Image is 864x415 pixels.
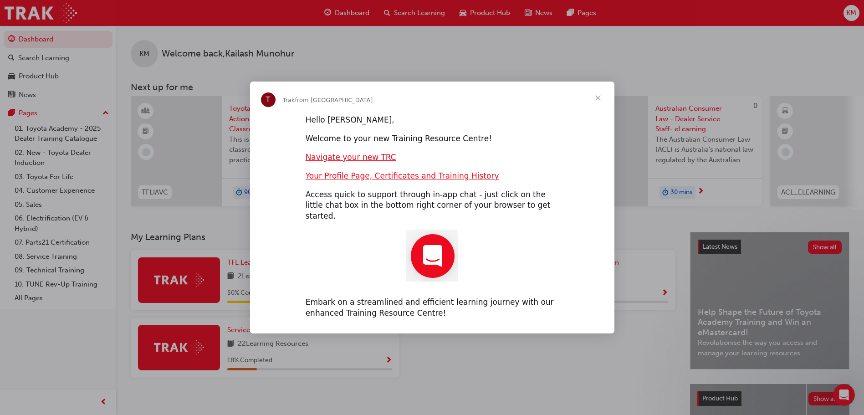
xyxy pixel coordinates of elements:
[306,153,396,162] a: Navigate your new TRC
[582,82,614,114] span: Close
[261,92,276,107] div: Profile image for Trak
[306,190,559,222] div: Access quick to support through in-app chat - just click on the little chat box in the bottom rig...
[306,133,559,144] div: Welcome to your new Training Resource Centre!
[306,115,559,126] div: Hello [PERSON_NAME],
[295,97,373,103] span: from [GEOGRAPHIC_DATA]
[283,97,295,103] span: Trak
[306,171,499,180] a: Your Profile Page, Certificates and Training History
[306,297,559,319] div: Embark on a streamlined and efficient learning journey with our enhanced Training Resource Centre!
